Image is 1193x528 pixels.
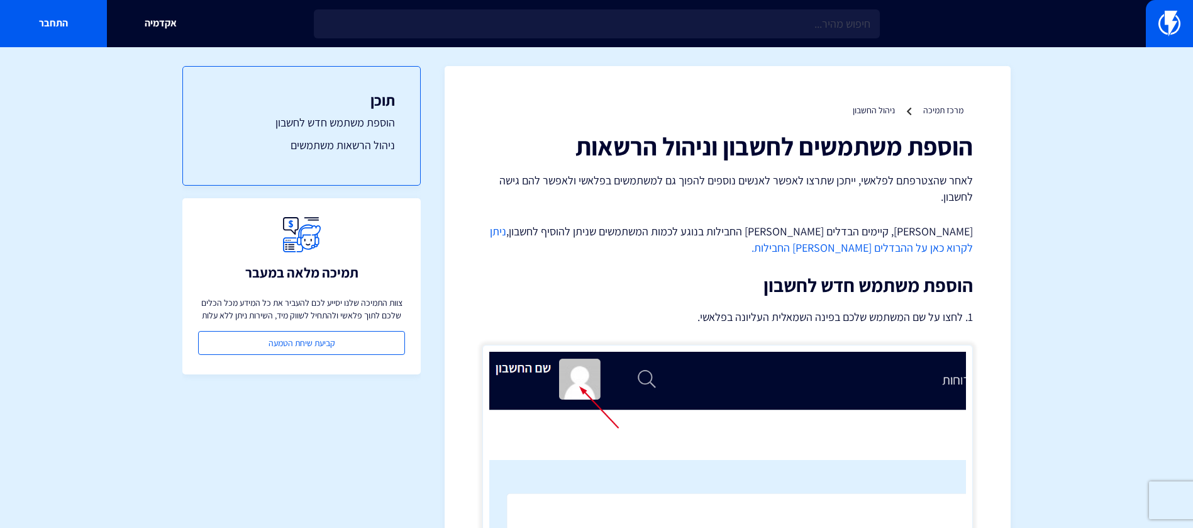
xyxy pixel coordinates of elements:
[482,308,973,326] p: 1. לחצו על שם המשתמש שלכם בפינה השמאלית העליונה בפלאשי.
[482,275,973,296] h2: הוספת משתמש חדש לחשבון
[853,104,895,116] a: ניהול החשבון
[482,132,973,160] h1: הוספת משתמשים לחשבון וניהול הרשאות
[482,223,973,256] p: [PERSON_NAME], קיימים הבדלים [PERSON_NAME] החבילות בנוגע לכמות המשתמשים שניתן להוסיף לחשבון,
[490,224,973,255] a: ניתן לקרוא כאן על ההבדלים [PERSON_NAME] החבילות.
[208,115,395,131] a: הוספת משתמש חדש לחשבון
[923,104,963,116] a: מרכז תמיכה
[314,9,880,38] input: חיפוש מהיר...
[208,92,395,108] h3: תוכן
[208,137,395,154] a: ניהול הרשאות משתמשים
[245,265,358,280] h3: תמיכה מלאה במעבר
[198,331,405,355] a: קביעת שיחת הטמעה
[482,172,973,205] p: לאחר שהצטרפתם לפלאשי, ייתכן שתרצו לאפשר לאנשים נוספים להפוך גם למשתמשים בפלאשי ולאפשר להם גישה לח...
[198,296,405,322] p: צוות התמיכה שלנו יסייע לכם להעביר את כל המידע מכל הכלים שלכם לתוך פלאשי ולהתחיל לשווק מיד, השירות...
